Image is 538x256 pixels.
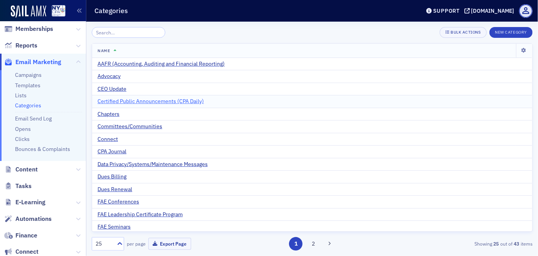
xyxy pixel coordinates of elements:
span: E-Learning [15,198,45,207]
span: CPA Journal [98,148,126,155]
strong: 43 [513,240,521,247]
span: AAFR (Accounting, Auditing and Financial Reporting) [98,61,225,68]
a: E-Learning [4,198,45,207]
span: Dues Renewal [98,186,132,193]
span: Connect [15,248,39,256]
a: Lists [15,92,27,99]
a: Templates [15,82,40,89]
span: Profile [519,4,533,18]
a: New Category [489,28,533,35]
span: Chapters [98,111,119,118]
span: Content [15,165,38,174]
button: [DOMAIN_NAME] [464,8,517,14]
label: per page [127,240,146,247]
a: Connect [4,248,39,256]
a: Tasks [4,182,32,190]
span: Data Privacy/Systems/Maintenance Messages [98,161,208,168]
span: Name [98,48,110,53]
span: Dues Billing [98,173,126,180]
button: Export Page [148,238,191,250]
a: Categories [15,102,41,109]
span: Reports [15,41,37,50]
a: Memberships [4,25,53,33]
a: Bounces & Complaints [15,146,70,153]
span: Automations [15,215,52,223]
div: Support [433,7,460,14]
span: Finance [15,231,37,240]
a: Email Marketing [4,58,61,66]
a: Opens [15,125,31,132]
a: Reports [4,41,37,50]
div: [DOMAIN_NAME] [471,7,514,14]
span: FAE Conferences [98,198,139,205]
a: Campaigns [15,71,42,78]
button: 2 [307,237,320,251]
h1: Categories [94,6,128,15]
a: View Homepage [46,5,66,18]
span: Connect [98,136,118,143]
span: CEO Update [98,86,126,93]
span: Memberships [15,25,53,33]
div: 25 [96,240,113,248]
button: 1 [289,237,303,251]
div: Showing out of items [391,240,533,247]
span: Email Marketing [15,58,61,66]
a: Automations [4,215,52,223]
span: Certified Public Announcements (CPA Daily) [98,98,204,105]
span: Committees/Communities [98,123,162,130]
span: FAE Seminars [98,224,131,231]
a: Finance [4,231,37,240]
a: Clicks [15,136,30,142]
a: Email Send Log [15,115,52,122]
span: FAE Leadership Certificate Program [98,211,183,218]
span: Advocacy [98,73,121,80]
button: New Category [489,27,533,38]
input: Search… [92,27,165,38]
span: Tasks [15,182,32,190]
a: Content [4,165,38,174]
button: Bulk Actions [440,27,486,38]
img: SailAMX [11,5,46,18]
strong: 25 [492,240,500,247]
div: Bulk Actions [451,30,481,34]
img: SailAMX [52,5,66,17]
